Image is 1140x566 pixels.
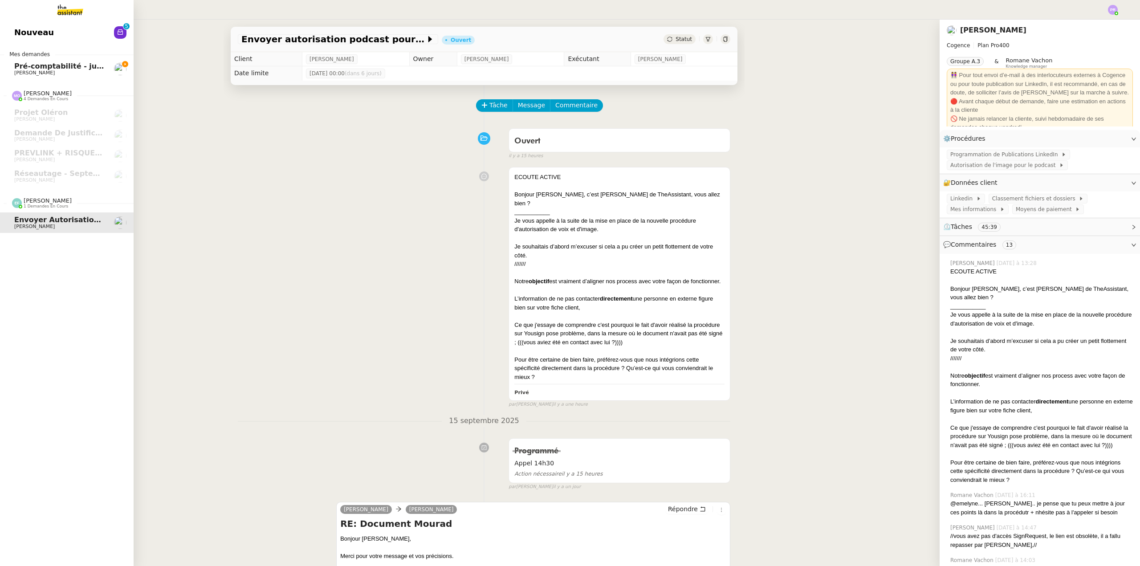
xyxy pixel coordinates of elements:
[451,37,471,43] div: Ouvert
[947,57,984,66] nz-tag: Groupe A.3
[509,483,581,491] small: [PERSON_NAME]
[950,354,1133,363] div: ///////
[553,483,581,491] span: il y a un jour
[529,278,549,285] strong: objectif
[999,42,1010,49] span: 400
[509,483,516,491] span: par
[950,524,997,532] span: [PERSON_NAME]
[340,534,726,543] div: Bonjour [PERSON_NAME],
[340,517,726,530] h4: RE: Document Mourad
[978,223,1001,232] nz-tag: 45:39
[960,26,1026,34] a: [PERSON_NAME]
[14,116,55,122] span: [PERSON_NAME]
[14,136,55,142] span: [PERSON_NAME]
[1016,205,1075,214] span: Moyens de paiement
[125,23,128,31] p: 5
[24,204,68,209] span: 1 demandes en cours
[553,401,588,408] span: il y a une heure
[14,129,232,137] span: Demande de justificatifs Pennylane - septembre 2025
[564,52,631,66] td: Exécutant
[951,241,996,248] span: Commentaires
[518,100,545,110] span: Message
[1006,57,1053,64] span: Romane Vachon
[1006,57,1053,69] app-user-label: Knowledge manager
[442,415,526,427] span: 15 septembre 2025
[464,55,509,64] span: [PERSON_NAME]
[345,70,382,77] span: (dans 6 jours)
[950,97,1129,114] div: 🔴 Avant chaque début de demande, faire une estimation en actions à la cliente
[489,100,508,110] span: Tâche
[509,401,516,408] span: par
[950,150,1061,159] span: Programmation de Publications LinkedIn
[340,505,392,513] a: [PERSON_NAME]
[550,99,603,112] button: Commentaire
[14,177,55,183] span: [PERSON_NAME]
[1006,64,1047,69] span: Knowledge manager
[995,556,1037,564] span: [DATE] à 14:03
[24,97,68,102] span: 4 demandes en cours
[950,205,1000,214] span: Mes informations
[950,310,1133,328] div: Je vous appelle à la suite de la mise en place de la nouvelle procédure d'autorisation de voix et...
[943,223,1008,230] span: ⏲️
[406,505,457,513] a: [PERSON_NAME]
[965,372,985,379] strong: objectif
[514,355,725,382] div: Pour être certaine de bien faire, préférez-vous que nous intégrions cette spécificité directement...
[514,471,603,477] span: il y a 15 heures
[950,532,1133,549] div: //vous avez pas d'accès SignRequest, le lien est obsolète, il a fallu repasser par [PERSON_NAME],//
[514,208,725,216] div: ___________
[555,100,598,110] span: Commentaire
[514,447,558,455] span: Programmé
[514,294,725,312] div: L’information de ne pas contacter une personne en externe figure bien sur votre fiche client,
[24,90,72,97] span: [PERSON_NAME]
[940,218,1140,236] div: ⏲️Tâches 45:39
[940,236,1140,253] div: 💬Commentaires 13
[950,423,1133,450] div: Ce que j'essaye de comprendre c'est pourquoi le fait d'avoir réalisé la procédure sur Yousign pos...
[24,197,72,204] span: [PERSON_NAME]
[1108,5,1118,15] img: svg
[231,52,302,66] td: Client
[950,267,1133,276] div: ECOUTE ACTIVE
[950,371,1133,389] div: Notre est vraiment d’aligner nos process avec votre façon de fonctionner.
[114,216,126,229] img: users%2Fx9OnqzEMlAUNG38rkK8jkyzjKjJ3%2Favatar%2F1516609952611.jpeg
[409,52,457,66] td: Owner
[514,242,725,260] div: Je souhaitais d’abord m’excuser si cela a pu créer un petit flottement de votre côté.
[943,134,989,144] span: ⚙️
[950,458,1133,485] div: Pour être certaine de bien faire, préférez-vous que nous intégrions cette spécificité directement...
[943,178,1001,188] span: 🔐
[950,337,1133,354] div: Je souhaitais d’abord m’excuser si cela a pu créer un petit flottement de votre côté.
[241,35,426,44] span: Envoyer autorisation podcast pour signature
[14,26,54,39] span: Nouveau
[14,108,68,117] span: Projet Oléron
[114,109,126,122] img: users%2FfjlNmCTkLiVoA3HQjY3GA5JXGxb2%2Favatar%2Fstarofservice_97480retdsc0392.png
[950,259,997,267] span: [PERSON_NAME]
[12,91,22,101] img: svg
[950,499,1133,517] div: @emelyne... [PERSON_NAME].. je pense que tu peux mettre à jour ces points là dans la procédutr + ...
[14,149,174,157] span: PREVLINK + RISQUES PROFESSIONNELS
[514,173,725,182] div: ECOUTE ACTIVE
[14,157,55,163] span: [PERSON_NAME]
[114,170,126,183] img: users%2FfjlNmCTkLiVoA3HQjY3GA5JXGxb2%2Favatar%2Fstarofservice_97480retdsc0392.png
[514,260,725,269] div: ///////
[514,277,725,286] div: Notre est vraiment d’aligner nos process avec votre façon de fonctionner.
[950,491,995,499] span: Romane Vachon
[638,55,683,64] span: [PERSON_NAME]
[14,224,55,229] span: [PERSON_NAME]
[340,552,726,561] div: Merci pour votre message et vos précisions.
[951,179,997,186] span: Données client
[1002,240,1016,249] nz-tag: 13
[951,135,985,142] span: Procédures
[14,216,196,224] span: Envoyer autorisation podcast pour signature
[940,174,1140,191] div: 🔐Données client
[676,36,692,42] span: Statut
[12,198,22,208] img: svg
[997,259,1038,267] span: [DATE] à 13:28
[950,397,1133,415] div: L’information de ne pas contacter une personne en externe figure bien sur votre fiche client,
[114,150,126,162] img: users%2FfjlNmCTkLiVoA3HQjY3GA5JXGxb2%2Favatar%2Fstarofservice_97480retdsc0392.png
[950,302,1133,311] div: ___________
[994,57,998,69] span: &
[514,390,529,395] b: Privé
[123,23,130,29] nz-badge-sup: 5
[950,71,1129,97] div: 👭 Pour tout envoi d’e-mail à des interlocuteurs externes à Cogence ou pour toute publication sur ...
[309,69,382,78] span: [DATE] 00:00
[513,99,550,112] button: Message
